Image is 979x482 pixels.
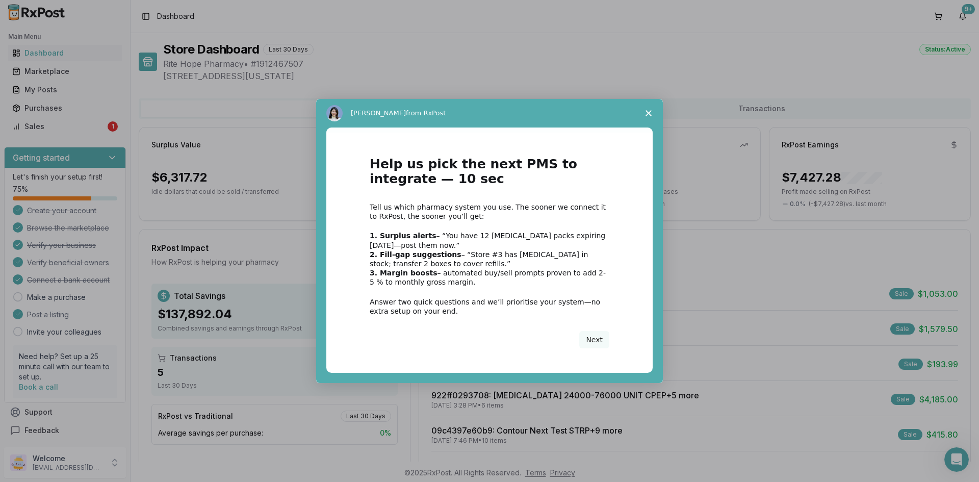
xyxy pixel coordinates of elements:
span: from RxPost [406,109,446,117]
div: Answer two quick questions and we’ll prioritise your system—no extra setup on your end. [370,297,609,316]
div: – automated buy/sell prompts proven to add 2-5 % to monthly gross margin. [370,268,609,287]
b: 3. Margin boosts [370,269,437,277]
div: – “You have 12 [MEDICAL_DATA] packs expiring [DATE]—post them now.” [370,231,609,249]
img: Profile image for Alice [326,105,343,121]
div: – “Store #3 has [MEDICAL_DATA] in stock; transfer 2 boxes to cover refills.” [370,250,609,268]
b: 1. Surplus alerts [370,232,436,240]
span: [PERSON_NAME] [351,109,406,117]
button: Next [579,331,609,348]
h1: Help us pick the next PMS to integrate — 10 sec [370,157,609,192]
span: Close survey [634,99,663,128]
div: Tell us which pharmacy system you use. The sooner we connect it to RxPost, the sooner you’ll get: [370,202,609,221]
b: 2. Fill-gap suggestions [370,250,461,259]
